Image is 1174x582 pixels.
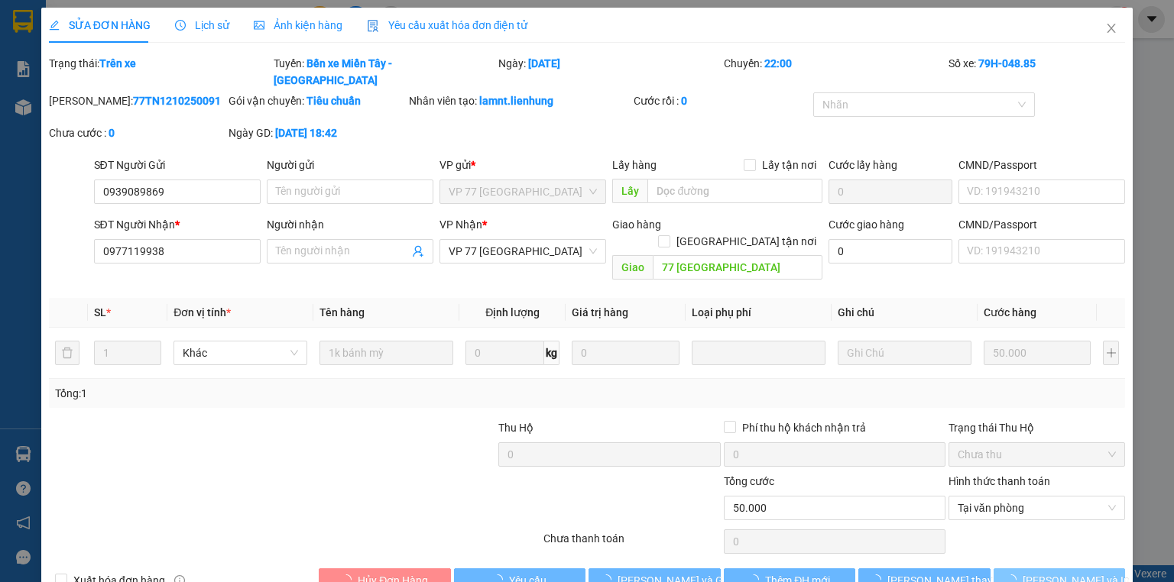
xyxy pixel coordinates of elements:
span: Thu Hộ [498,422,533,434]
span: clock-circle [175,20,186,31]
span: Tại văn phòng [958,496,1116,519]
b: lamnt.lienhung [479,95,553,107]
span: Giao hàng [612,218,661,231]
div: Người nhận [267,216,433,233]
input: Cước giao hàng [829,239,952,264]
input: Dọc đường [653,255,822,280]
button: plus [1103,341,1119,365]
input: 0 [572,341,679,365]
span: Lấy hàng [612,159,657,171]
span: Lịch sử [175,19,229,31]
b: Bến xe Miền Tây - [GEOGRAPHIC_DATA] [274,57,392,86]
span: Yêu cầu xuất hóa đơn điện tử [367,19,528,31]
div: Chưa cước : [49,124,225,141]
span: Cước hàng [984,306,1036,318]
div: SĐT Người Gửi [94,157,261,173]
span: Phí thu hộ khách nhận trả [736,419,872,436]
b: 0 [109,127,115,139]
label: Cước lấy hàng [829,159,897,171]
div: CMND/Passport [958,216,1125,233]
input: Ghi Chú [838,341,971,365]
span: picture [254,20,264,31]
span: edit [49,20,60,31]
span: SỬA ĐƠN HÀNG [49,19,151,31]
div: [PERSON_NAME]: [49,92,225,109]
span: Khác [183,341,298,364]
b: Trên xe [99,57,136,70]
label: Hình thức thanh toán [949,475,1050,487]
span: Tên hàng [319,306,365,318]
div: VP gửi [439,157,606,173]
span: kg [544,341,559,365]
div: Chưa thanh toán [542,530,722,557]
b: 22:00 [764,57,792,70]
button: delete [55,341,79,365]
div: Người gửi [267,157,433,173]
span: Tổng cước [724,475,774,487]
div: Cước rồi : [634,92,810,109]
div: Nhân viên tạo: [409,92,631,109]
b: [DATE] 18:42 [275,127,337,139]
span: Ảnh kiện hàng [254,19,342,31]
span: [GEOGRAPHIC_DATA] tận nơi [670,233,822,250]
button: Close [1090,8,1133,50]
th: Loại phụ phí [686,298,832,328]
span: VP 77 Thái Nguyên [449,240,597,263]
input: Cước lấy hàng [829,179,952,204]
b: 0 [681,95,687,107]
img: icon [367,20,379,32]
span: user-add [412,245,424,257]
div: Gói vận chuyển: [229,92,405,109]
span: Giá trị hàng [572,306,628,318]
b: 79H-048.85 [978,57,1036,70]
b: 77TN1210250091 [133,95,221,107]
div: SĐT Người Nhận [94,216,261,233]
input: 0 [984,341,1091,365]
div: Trạng thái: [47,55,272,89]
div: Ngày: [497,55,722,89]
span: Chưa thu [958,443,1116,466]
div: Chuyến: [722,55,947,89]
span: Lấy [612,179,647,203]
span: Giao [612,255,653,280]
label: Cước giao hàng [829,218,904,231]
th: Ghi chú [832,298,978,328]
b: [DATE] [528,57,560,70]
div: Số xe: [947,55,1127,89]
input: Dọc đường [647,179,822,203]
span: VP 77 Thái Nguyên [449,180,597,203]
div: Ngày GD: [229,124,405,141]
input: VD: Bàn, Ghế [319,341,453,365]
span: close [1105,22,1117,34]
div: CMND/Passport [958,157,1125,173]
span: VP Nhận [439,218,482,231]
span: Đơn vị tính [174,306,231,318]
span: Lấy tận nơi [756,157,822,173]
span: Định lượng [485,306,540,318]
div: Tuyến: [272,55,497,89]
div: Tổng: 1 [55,385,454,402]
b: Tiêu chuẩn [306,95,361,107]
span: SL [94,306,106,318]
div: Trạng thái Thu Hộ [949,419,1125,436]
